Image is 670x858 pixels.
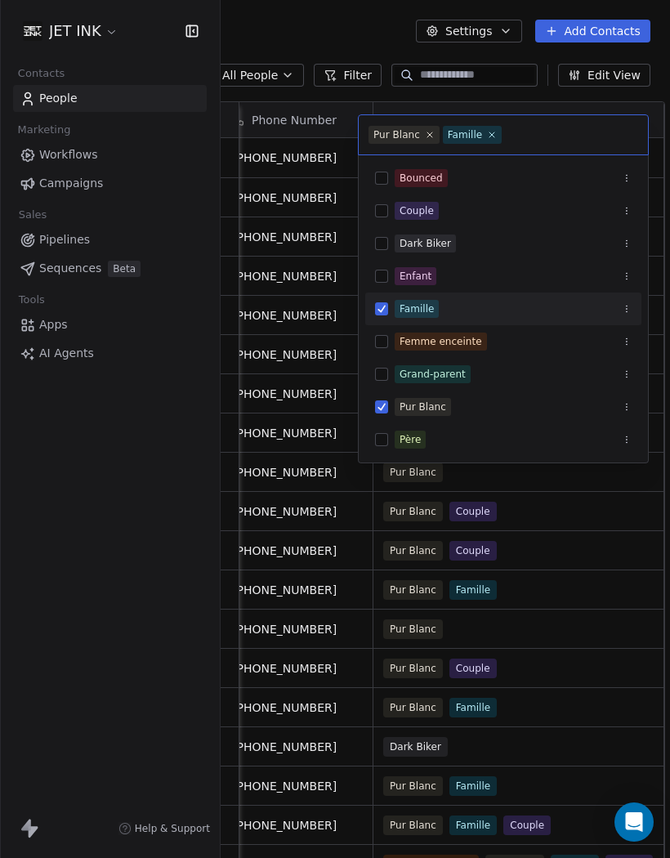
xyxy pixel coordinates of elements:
[400,302,434,316] div: Famille
[400,367,466,382] div: Grand-parent
[400,400,446,414] div: Pur Blanc
[400,334,482,349] div: Femme enceinte
[400,432,421,447] div: Père
[365,162,641,456] div: Suggestions
[400,236,451,251] div: Dark Biker
[400,203,434,218] div: Couple
[373,127,420,142] div: Pur Blanc
[400,171,443,185] div: Bounced
[448,127,482,142] div: Famille
[400,269,431,284] div: Enfant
